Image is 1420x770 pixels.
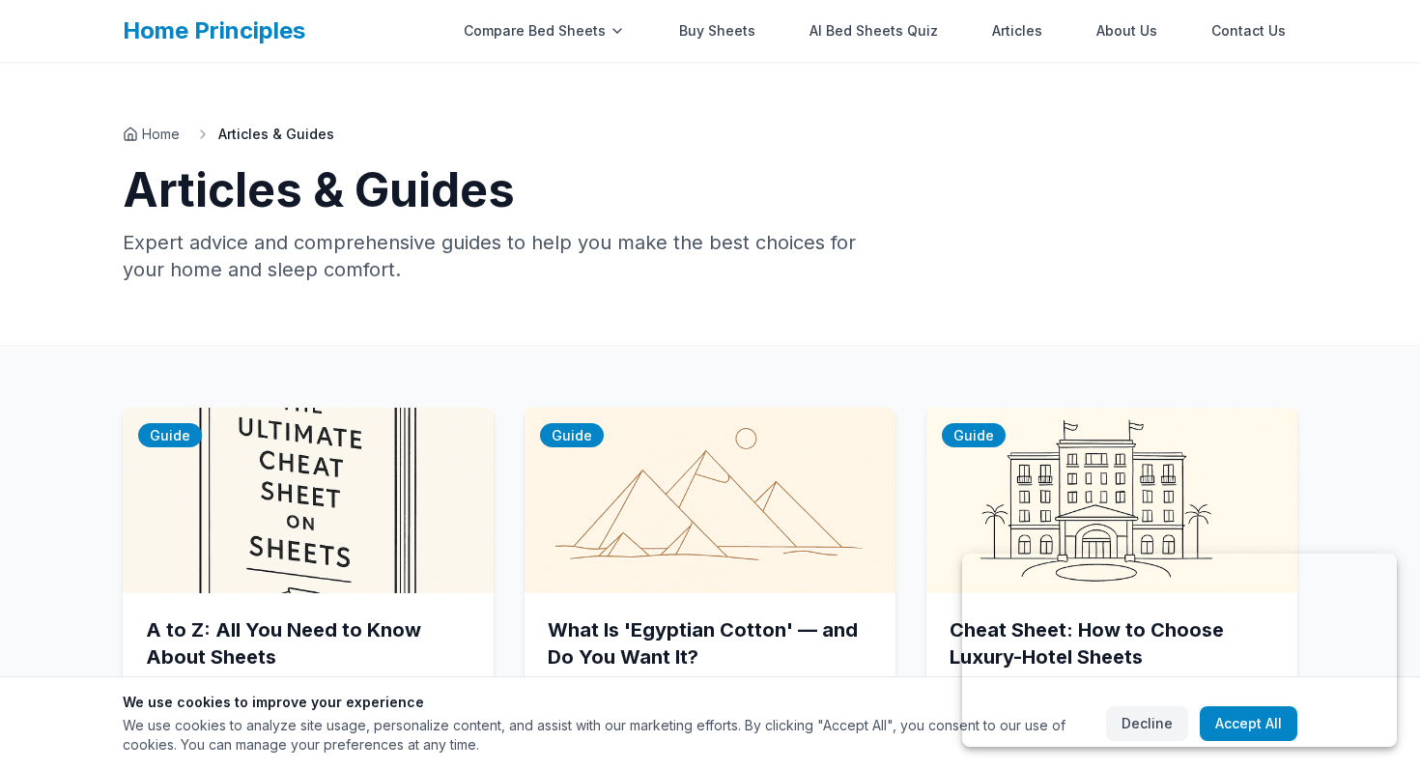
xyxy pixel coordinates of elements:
a: About Us [1085,12,1169,50]
img: What Is 'Egyptian Cotton' — and Do You Want It? [525,408,895,593]
h2: A to Z: All You Need to Know About Sheets [146,616,470,670]
span: Guide [540,423,604,447]
a: Buy Sheets [667,12,767,50]
nav: Breadcrumb [123,125,1297,144]
a: AI Bed Sheets Quiz [798,12,950,50]
div: Compare Bed Sheets [452,12,637,50]
p: We use cookies to analyze site usage, personalize content, and assist with our marketing efforts.... [123,716,1091,755]
h2: What Is 'Egyptian Cotton' — and Do You Want It? [548,616,872,670]
span: Guide [138,423,202,447]
a: Home [123,125,180,144]
p: Expert advice and comprehensive guides to help you make the best choices for your home and sleep ... [123,229,865,283]
a: Contact Us [1200,12,1297,50]
img: A to Z: All You Need to Know About Sheets [123,408,494,593]
h1: Articles & Guides [123,167,1297,214]
h2: Cheat Sheet: How to Choose Luxury-Hotel Sheets [950,616,1274,670]
span: Articles & Guides [218,125,334,144]
img: Cheat Sheet: How to Choose Luxury-Hotel Sheets [926,408,1297,593]
a: Home Principles [123,16,305,44]
h3: We use cookies to improve your experience [123,693,1091,712]
span: Guide [942,423,1006,447]
a: Articles [980,12,1054,50]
